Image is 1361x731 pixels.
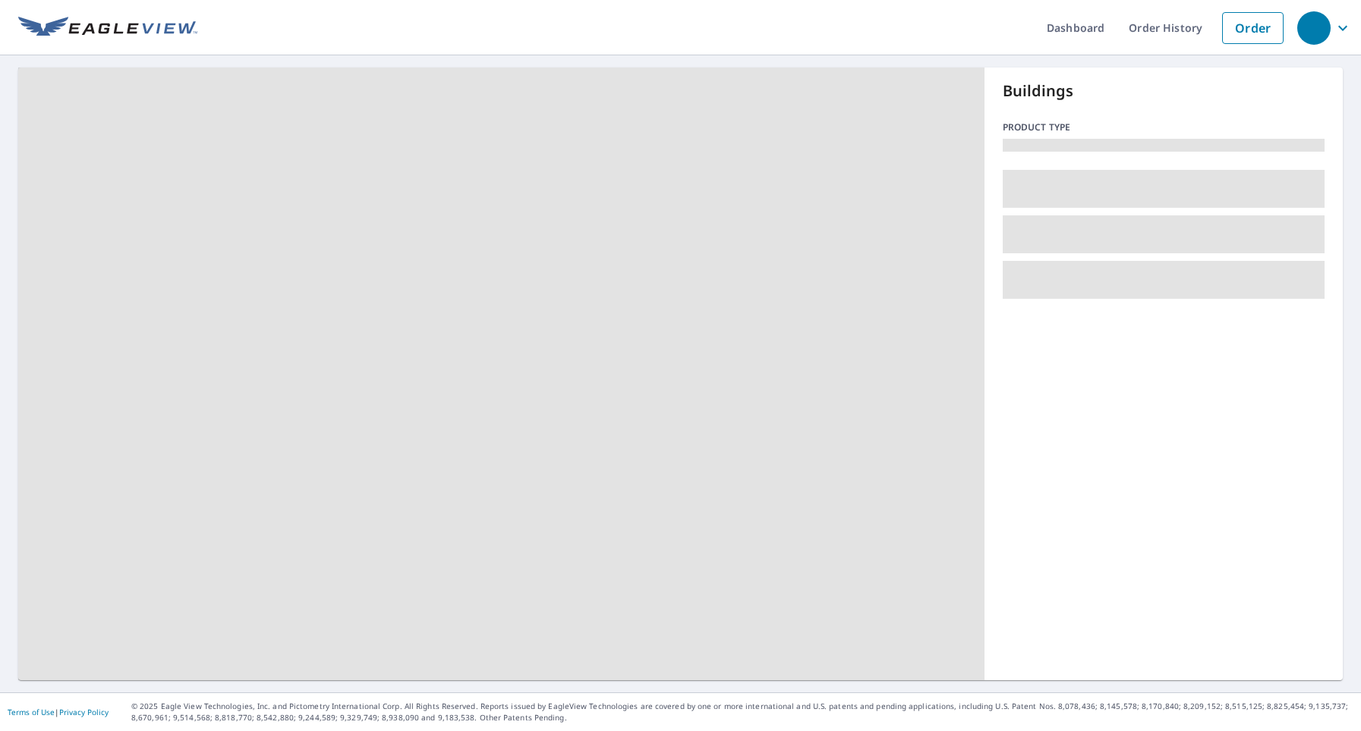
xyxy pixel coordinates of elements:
p: | [8,707,109,717]
a: Order [1222,12,1284,44]
a: Terms of Use [8,707,55,717]
p: © 2025 Eagle View Technologies, Inc. and Pictometry International Corp. All Rights Reserved. Repo... [131,701,1353,723]
p: Buildings [1003,80,1325,102]
a: Privacy Policy [59,707,109,717]
img: EV Logo [18,17,197,39]
p: Product type [1003,121,1325,134]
